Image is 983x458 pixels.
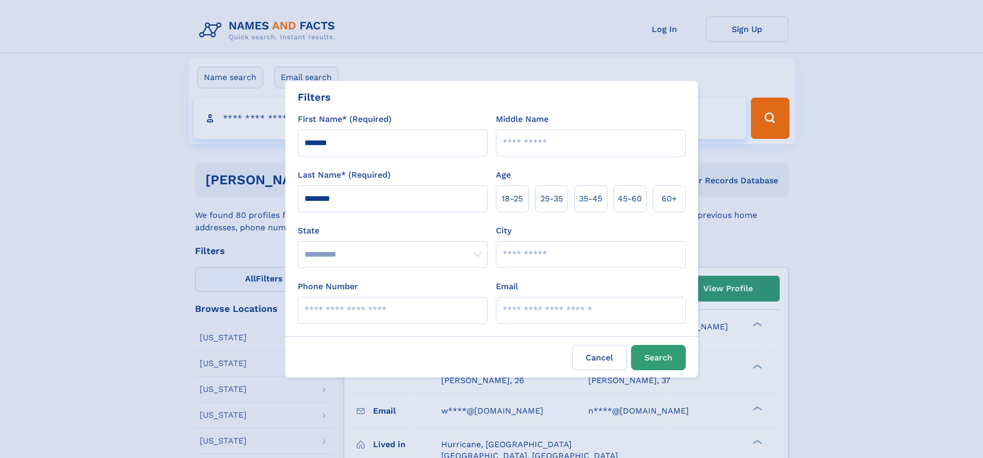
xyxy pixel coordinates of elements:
[496,225,511,237] label: City
[579,193,602,205] span: 35‑45
[298,280,358,293] label: Phone Number
[298,169,391,181] label: Last Name* (Required)
[618,193,642,205] span: 45‑60
[496,113,549,125] label: Middle Name
[298,225,488,237] label: State
[631,345,686,370] button: Search
[496,280,518,293] label: Email
[496,169,511,181] label: Age
[502,193,523,205] span: 18‑25
[540,193,563,205] span: 25‑35
[298,113,392,125] label: First Name* (Required)
[298,89,331,105] div: Filters
[662,193,677,205] span: 60+
[572,345,627,370] label: Cancel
